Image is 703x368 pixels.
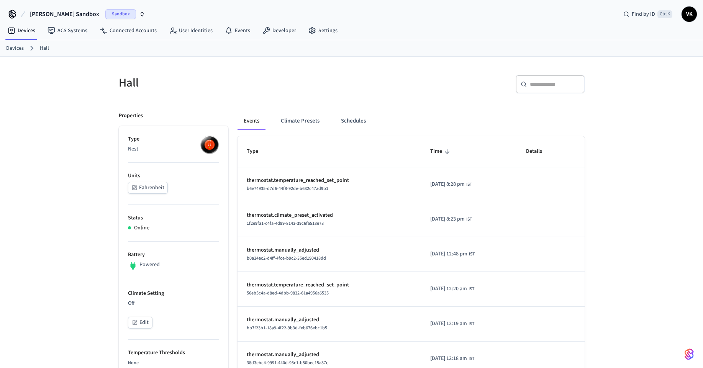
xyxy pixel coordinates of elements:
[93,24,163,38] a: Connected Accounts
[469,355,474,362] span: IST
[430,250,475,258] div: Asia/Calcutta
[430,355,474,363] div: Asia/Calcutta
[466,181,472,188] span: IST
[128,182,168,194] button: Fahrenheit
[526,146,552,157] span: Details
[247,146,268,157] span: Type
[657,10,672,18] span: Ctrl K
[30,10,99,19] span: [PERSON_NAME] Sandbox
[134,224,149,232] p: Online
[247,281,412,289] p: thermostat.temperature_reached_set_point
[247,351,412,359] p: thermostat.manually_adjusted
[682,7,697,22] button: VK
[128,360,139,366] span: None
[430,250,467,258] span: [DATE] 12:48 pm
[128,145,219,153] p: Nest
[128,251,219,259] p: Battery
[41,24,93,38] a: ACS Systems
[247,325,327,331] span: bb7f23b1-18a9-4f22-9b3d-feb676ebc1b5
[128,172,219,180] p: Units
[430,180,465,188] span: [DATE] 8:28 pm
[128,349,219,357] p: Temperature Thresholds
[685,348,694,360] img: SeamLogoGradient.69752ec5.svg
[430,285,474,293] div: Asia/Calcutta
[105,9,136,19] span: Sandbox
[430,180,472,188] div: Asia/Calcutta
[247,290,329,296] span: 56eb5c4a-d8ed-4dbb-9832-61a4956a6535
[119,75,347,91] h5: Hall
[430,355,467,363] span: [DATE] 12:18 am
[6,44,24,52] a: Devices
[238,112,265,130] button: Events
[219,24,256,38] a: Events
[247,185,328,192] span: b6e74935-d7d6-44f8-92de-b632c47ad9b1
[335,112,372,130] button: Schedules
[617,7,678,21] div: Find by IDCtrl K
[275,112,326,130] button: Climate Presets
[247,220,324,227] span: 1f2e9fa1-c4fa-4d99-8143-39c6fa513e78
[40,44,49,52] a: Hall
[430,285,467,293] span: [DATE] 12:20 am
[2,24,41,38] a: Devices
[128,299,219,307] p: Off
[128,135,219,143] p: Type
[163,24,219,38] a: User Identities
[128,214,219,222] p: Status
[430,146,452,157] span: Time
[430,320,467,328] span: [DATE] 12:19 am
[256,24,302,38] a: Developer
[119,112,143,120] p: Properties
[469,286,474,293] span: IST
[128,317,152,329] button: Edit
[469,321,474,327] span: IST
[247,177,412,185] p: thermostat.temperature_reached_set_point
[302,24,344,38] a: Settings
[200,135,219,154] img: nest_learning_thermostat
[469,251,475,258] span: IST
[682,7,696,21] span: VK
[128,289,219,298] p: Climate Setting
[466,216,472,223] span: IST
[247,316,412,324] p: thermostat.manually_adjusted
[430,320,474,328] div: Asia/Calcutta
[430,215,465,223] span: [DATE] 8:23 pm
[139,261,160,269] p: Powered
[247,360,328,366] span: 38d3ebc4-9991-440d-95c1-b50bec15a37c
[632,10,655,18] span: Find by ID
[247,246,412,254] p: thermostat.manually_adjusted
[247,255,326,262] span: b0a34ac2-d4ff-4fce-b9c2-35ed190418dd
[430,215,472,223] div: Asia/Calcutta
[247,211,412,219] p: thermostat.climate_preset_activated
